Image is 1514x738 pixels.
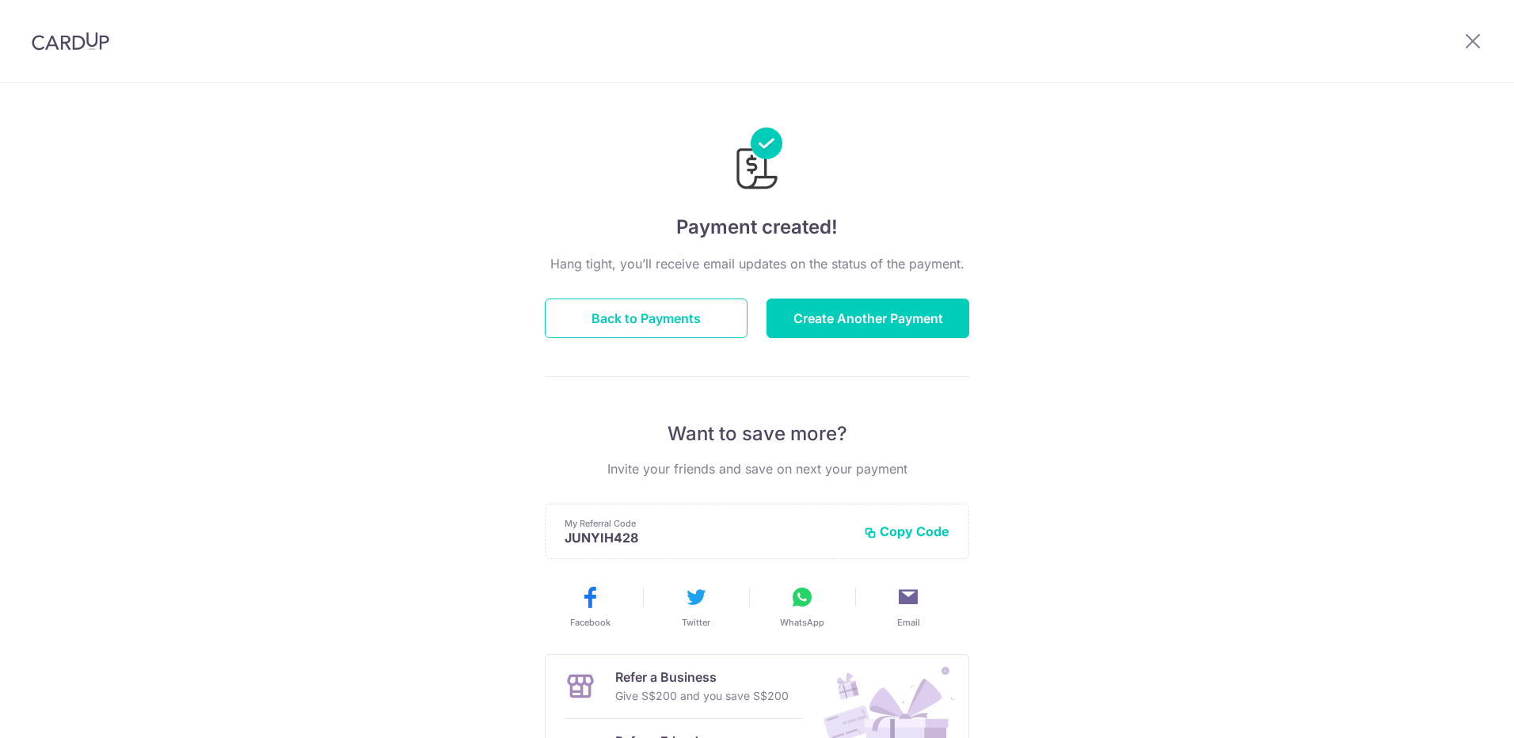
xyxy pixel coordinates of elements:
button: Back to Payments [545,299,747,338]
p: Hang tight, you’ll receive email updates on the status of the payment. [545,254,969,273]
p: Refer a Business [615,668,789,687]
p: Give S$200 and you save S$200 [615,687,789,706]
span: Twitter [682,616,710,629]
button: Copy Code [864,523,949,539]
img: Payments [732,127,782,194]
span: Email [897,616,920,629]
p: My Referral Code [565,517,851,530]
button: Create Another Payment [767,299,969,338]
h4: Payment created! [545,213,969,242]
span: WhatsApp [780,616,824,629]
span: Facebook [570,616,611,629]
button: WhatsApp [755,584,849,629]
img: CardUp [32,32,109,51]
p: Invite your friends and save on next your payment [545,459,969,478]
p: Want to save more? [545,421,969,447]
button: Facebook [543,584,637,629]
p: JUNYIH428 [565,530,851,546]
button: Twitter [649,584,743,629]
button: Email [862,584,955,629]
